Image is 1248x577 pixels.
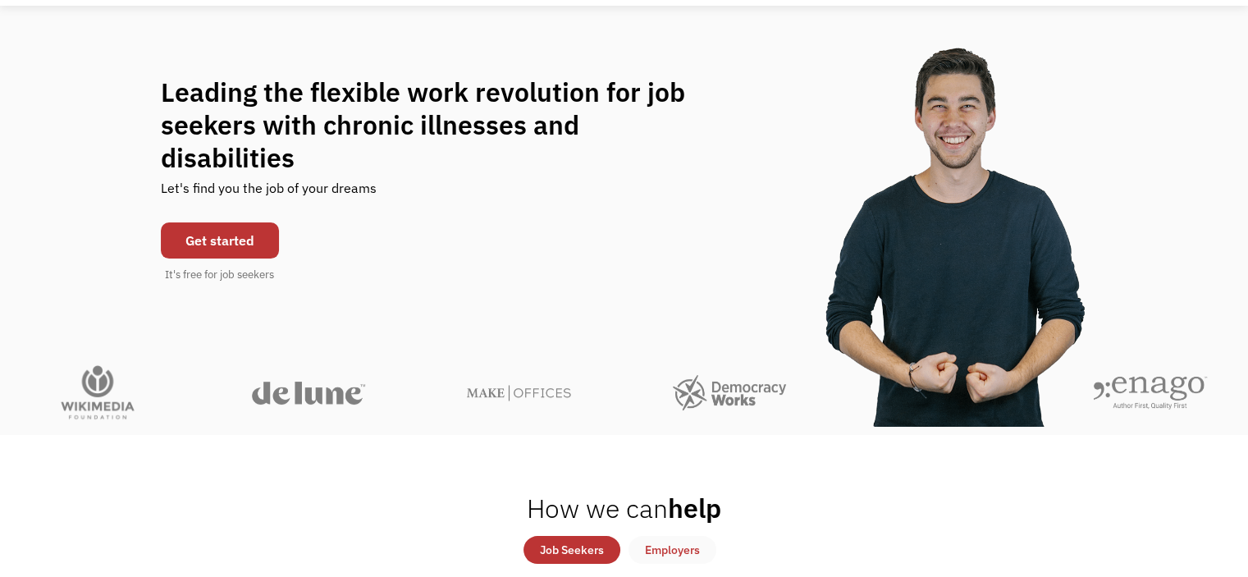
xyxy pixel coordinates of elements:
[161,76,717,174] h1: Leading the flexible work revolution for job seekers with chronic illnesses and disabilities
[165,267,274,283] div: It's free for job seekers
[540,540,604,560] div: Job Seekers
[161,174,377,214] div: Let's find you the job of your dreams
[527,491,668,525] span: How we can
[161,222,279,259] a: Get started
[645,540,700,560] div: Employers
[527,492,721,524] h2: help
